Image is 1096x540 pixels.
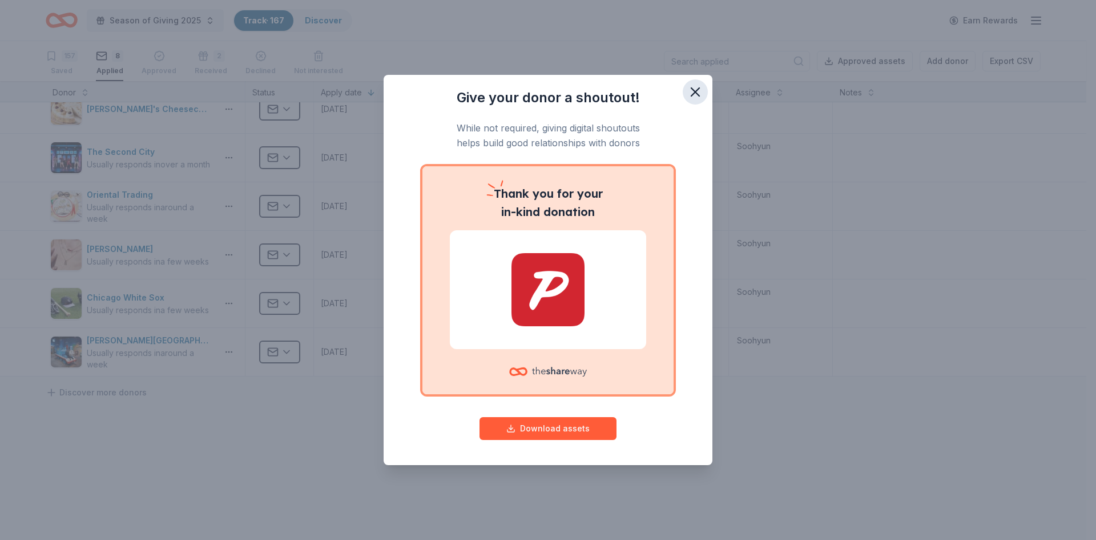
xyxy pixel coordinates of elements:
p: you for your in-kind donation [450,185,646,221]
p: While not required, giving digital shoutouts helps build good relationships with donors [406,121,690,151]
span: Thank [494,186,529,201]
h3: Give your donor a shoutout! [406,89,690,107]
img: Portillo's [464,253,632,326]
button: Download assets [479,417,616,440]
